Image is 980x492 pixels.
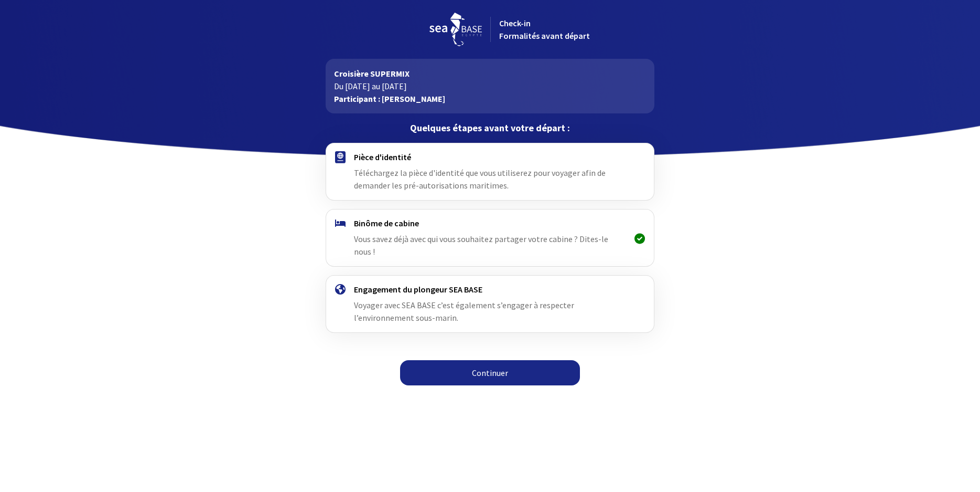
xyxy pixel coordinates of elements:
span: Check-in Formalités avant départ [499,18,590,41]
span: Voyager avec SEA BASE c’est également s’engager à respecter l’environnement sous-marin. [354,300,574,323]
h4: Binôme de cabine [354,218,626,228]
p: Participant : [PERSON_NAME] [334,92,646,105]
h4: Pièce d'identité [354,152,626,162]
img: engagement.svg [335,284,346,295]
h4: Engagement du plongeur SEA BASE [354,284,626,295]
p: Quelques étapes avant votre départ : [326,122,654,134]
img: passport.svg [335,151,346,163]
p: Croisière SUPERMIX [334,67,646,80]
img: logo_seabase.svg [429,13,482,46]
a: Continuer [400,360,580,385]
span: Vous savez déjà avec qui vous souhaitez partager votre cabine ? Dites-le nous ! [354,234,608,257]
span: Téléchargez la pièce d'identité que vous utiliserez pour voyager afin de demander les pré-autoris... [354,168,606,191]
p: Du [DATE] au [DATE] [334,80,646,92]
img: binome.svg [335,219,346,227]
